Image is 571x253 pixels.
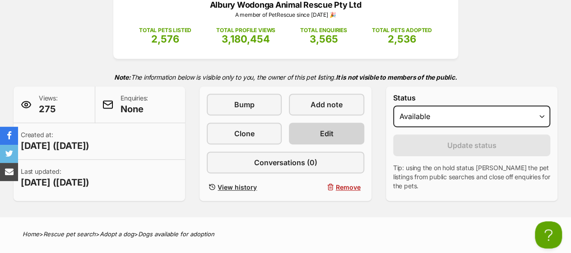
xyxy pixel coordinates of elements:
[311,99,343,110] span: Add note
[393,134,550,156] button: Update status
[535,221,562,248] iframe: Help Scout Beacon - Open
[21,130,89,152] p: Created at:
[372,26,432,34] p: TOTAL PETS ADOPTED
[300,26,347,34] p: TOTAL ENQUIRIES
[127,11,445,19] p: A member of PetRescue since [DATE] 🎉
[216,26,275,34] p: TOTAL PROFILE VIEWS
[310,33,338,45] span: 3,565
[151,33,179,45] span: 2,576
[21,167,89,189] p: Last updated:
[207,123,282,144] a: Clone
[254,157,317,168] span: Conversations (0)
[39,94,58,115] p: Views:
[234,99,255,110] span: Bump
[207,94,282,115] a: Bump
[121,103,148,115] span: None
[207,181,282,194] a: View history
[289,123,364,144] a: Edit
[218,182,257,192] span: View history
[138,230,214,238] a: Dogs available for adoption
[393,94,550,102] label: Status
[320,128,334,139] span: Edit
[234,128,255,139] span: Clone
[23,230,39,238] a: Home
[43,230,96,238] a: Rescue pet search
[207,152,364,173] a: Conversations (0)
[114,73,131,81] strong: Note:
[336,182,361,192] span: Remove
[139,26,191,34] p: TOTAL PETS LISTED
[388,33,416,45] span: 2,536
[289,94,364,115] a: Add note
[336,73,457,81] strong: It is not visible to members of the public.
[39,103,58,115] span: 275
[447,140,496,151] span: Update status
[14,68,557,86] p: The information below is visible only to you, the owner of this pet listing.
[100,230,134,238] a: Adopt a dog
[21,176,89,189] span: [DATE] ([DATE])
[393,163,550,191] p: Tip: using the on hold status [PERSON_NAME] the pet listings from public searches and close off e...
[21,139,89,152] span: [DATE] ([DATE])
[222,33,270,45] span: 3,180,454
[289,181,364,194] button: Remove
[121,94,148,115] p: Enquiries:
